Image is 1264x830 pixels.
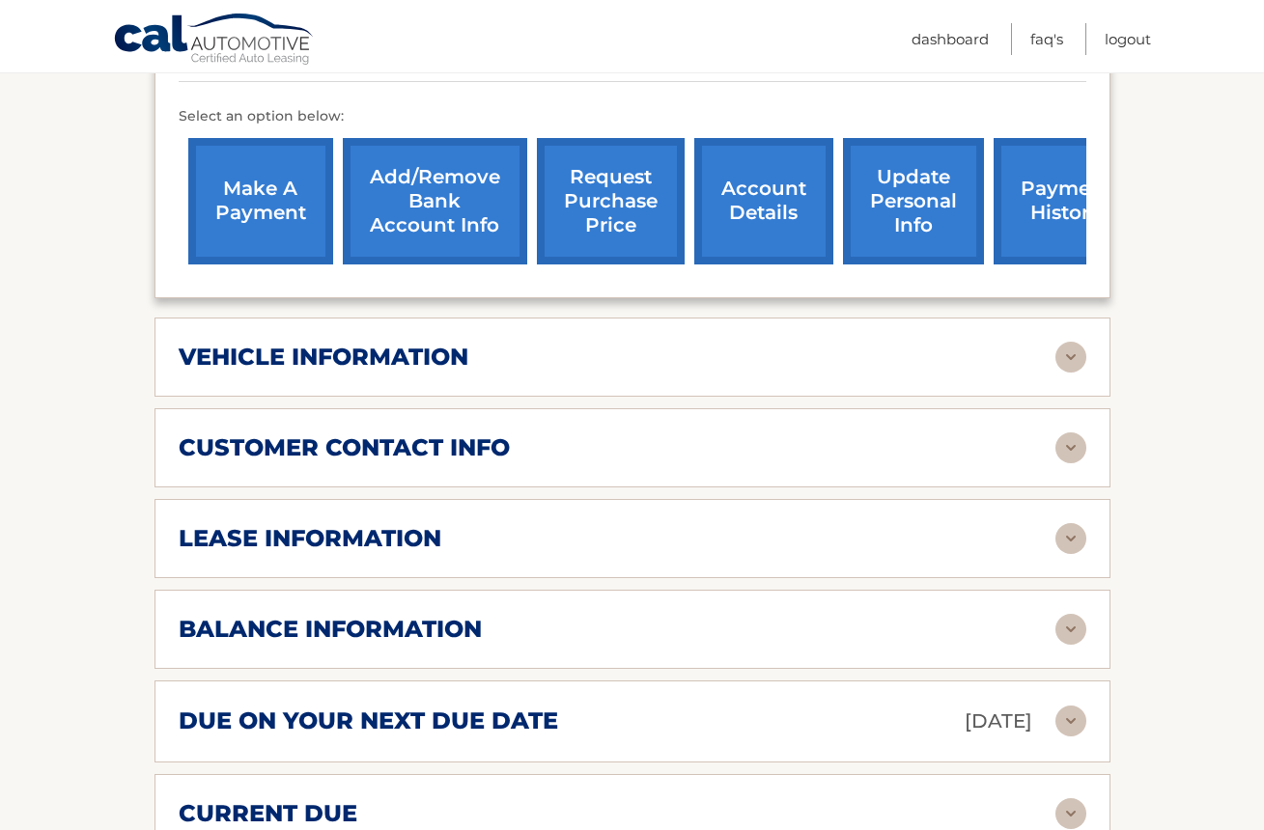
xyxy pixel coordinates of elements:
h2: vehicle information [179,343,468,372]
img: accordion-rest.svg [1055,432,1086,463]
a: payment history [994,138,1138,264]
p: [DATE] [965,705,1032,738]
a: Dashboard [912,23,989,55]
h2: balance information [179,615,482,644]
a: account details [694,138,833,264]
a: update personal info [843,138,984,264]
h2: due on your next due date [179,706,558,735]
img: accordion-rest.svg [1055,705,1086,736]
img: accordion-rest.svg [1055,798,1086,829]
a: Logout [1105,23,1151,55]
p: Select an option below: [179,105,1086,128]
a: FAQ's [1030,23,1063,55]
h2: lease information [179,524,441,553]
a: request purchase price [537,138,685,264]
img: accordion-rest.svg [1055,342,1086,373]
h2: customer contact info [179,433,510,462]
a: make a payment [188,138,333,264]
img: accordion-rest.svg [1055,614,1086,645]
a: Add/Remove bank account info [343,138,527,264]
h2: current due [179,799,357,828]
img: accordion-rest.svg [1055,523,1086,554]
a: Cal Automotive [113,13,316,69]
